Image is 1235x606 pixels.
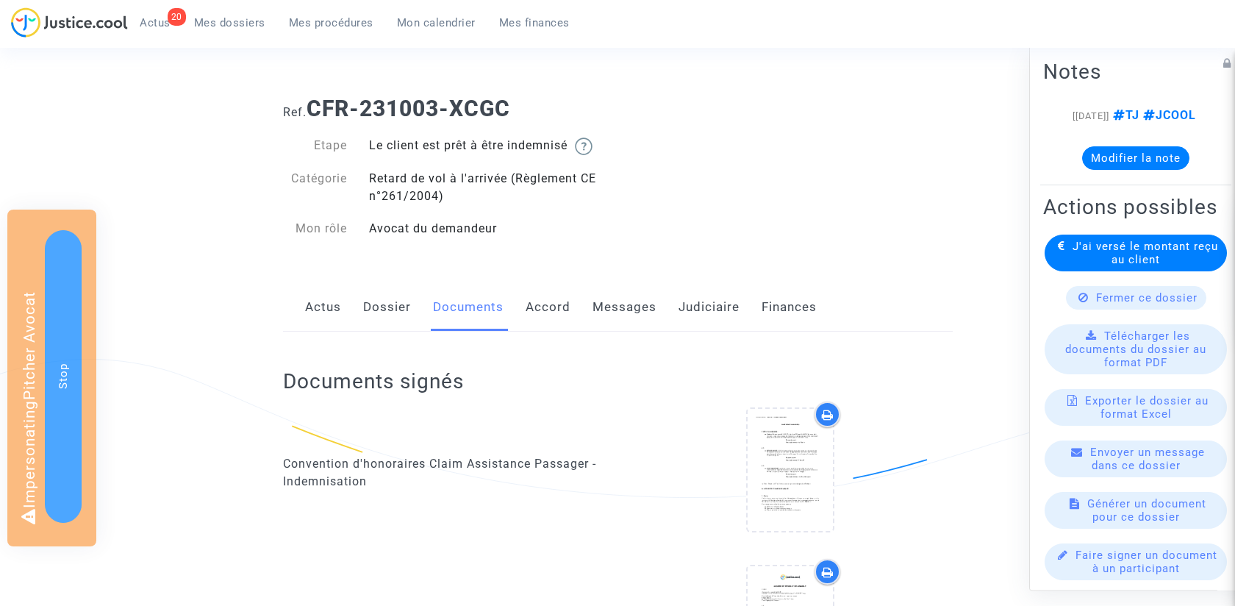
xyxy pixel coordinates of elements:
[1075,549,1217,575] span: Faire signer un document à un participant
[283,105,307,119] span: Ref.
[1096,291,1198,304] span: Fermer ce dossier
[194,16,265,29] span: Mes dossiers
[358,137,617,155] div: Le client est prêt à être indemnisé
[168,8,186,26] div: 20
[182,12,277,34] a: Mes dossiers
[45,230,82,523] button: Stop
[1090,446,1205,472] span: Envoyer un message dans ce dossier
[272,137,359,155] div: Etape
[1085,394,1209,421] span: Exporter le dossier au format Excel
[433,283,504,332] a: Documents
[499,16,570,29] span: Mes finances
[283,455,607,491] div: Convention d'honoraires Claim Assistance Passager - Indemnisation
[289,16,373,29] span: Mes procédures
[140,16,171,29] span: Actus
[1087,497,1206,524] span: Générer un document pour ce dossier
[272,170,359,205] div: Catégorie
[57,363,70,389] span: Stop
[1065,329,1206,369] span: Télécharger les documents du dossier au format PDF
[272,220,359,238] div: Mon rôle
[487,12,581,34] a: Mes finances
[277,12,385,34] a: Mes procédures
[305,283,341,332] a: Actus
[358,220,617,238] div: Avocat du demandeur
[128,12,182,34] a: 20Actus
[1043,59,1228,85] h2: Notes
[397,16,476,29] span: Mon calendrier
[1043,194,1228,220] h2: Actions possibles
[11,7,128,38] img: jc-logo.svg
[1139,108,1196,122] span: JCOOL
[1073,110,1109,121] span: [[DATE]]
[1073,240,1218,266] span: J'ai versé le montant reçu au client
[307,96,510,121] b: CFR-231003-XCGC
[526,283,570,332] a: Accord
[385,12,487,34] a: Mon calendrier
[593,283,656,332] a: Messages
[679,283,740,332] a: Judiciaire
[575,138,593,155] img: help.svg
[762,283,817,332] a: Finances
[283,368,464,394] h2: Documents signés
[358,170,617,205] div: Retard de vol à l'arrivée (Règlement CE n°261/2004)
[7,210,96,546] div: Impersonating
[1082,146,1189,170] button: Modifier la note
[1109,108,1139,122] span: TJ
[363,283,411,332] a: Dossier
